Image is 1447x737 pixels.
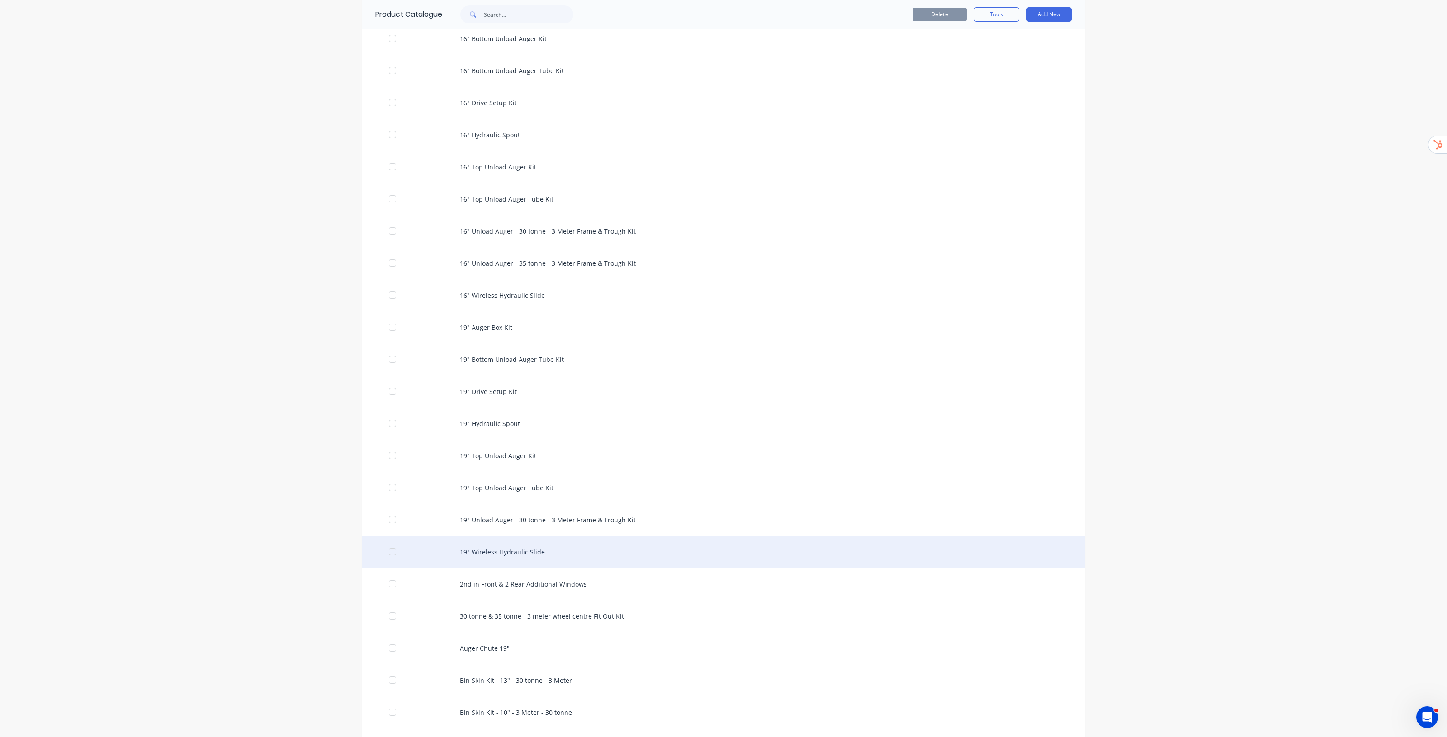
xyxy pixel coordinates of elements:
div: 19" Auger Box Kit [362,311,1085,343]
div: 19" Wireless Hydraulic Slide [362,536,1085,568]
div: Auger Chute 19" [362,632,1085,664]
div: Bin Skin Kit - 10" - 3 Meter - 30 tonne [362,696,1085,728]
div: 16" Bottom Unload Auger Tube Kit [362,55,1085,87]
div: 2nd in Front & 2 Rear Additional Windows [362,568,1085,600]
button: Tools [974,7,1019,22]
div: 19" Drive Setup Kit [362,376,1085,408]
div: 19" Hydraulic Spout [362,408,1085,440]
div: 16" Top Unload Auger Kit [362,151,1085,183]
button: Add New [1026,7,1072,22]
div: 19" Bottom Unload Auger Tube Kit [362,343,1085,376]
div: 19" Unload Auger - 30 tonne - 3 Meter Frame & Trough Kit [362,504,1085,536]
button: Delete [913,8,967,21]
div: Bin Skin Kit - 13" - 30 tonne - 3 Meter [362,664,1085,696]
iframe: Intercom live chat [1416,706,1438,728]
div: 16" Wireless Hydraulic Slide [362,279,1085,311]
div: 19" Top Unload Auger Kit [362,440,1085,472]
div: 16" Unload Auger - 35 tonne - 3 Meter Frame & Trough Kit [362,247,1085,279]
div: 16" Drive Setup Kit [362,87,1085,119]
div: 16" Bottom Unload Auger Kit [362,23,1085,55]
div: 16" Hydraulic Spout [362,119,1085,151]
div: 16" Top Unload Auger Tube Kit [362,183,1085,215]
input: Search... [484,5,573,23]
div: 16" Unload Auger - 30 tonne - 3 Meter Frame & Trough Kit [362,215,1085,247]
div: 19" Top Unload Auger Tube Kit [362,472,1085,504]
div: 30 tonne & 35 tonne - 3 meter wheel centre Fit Out Kit [362,600,1085,632]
